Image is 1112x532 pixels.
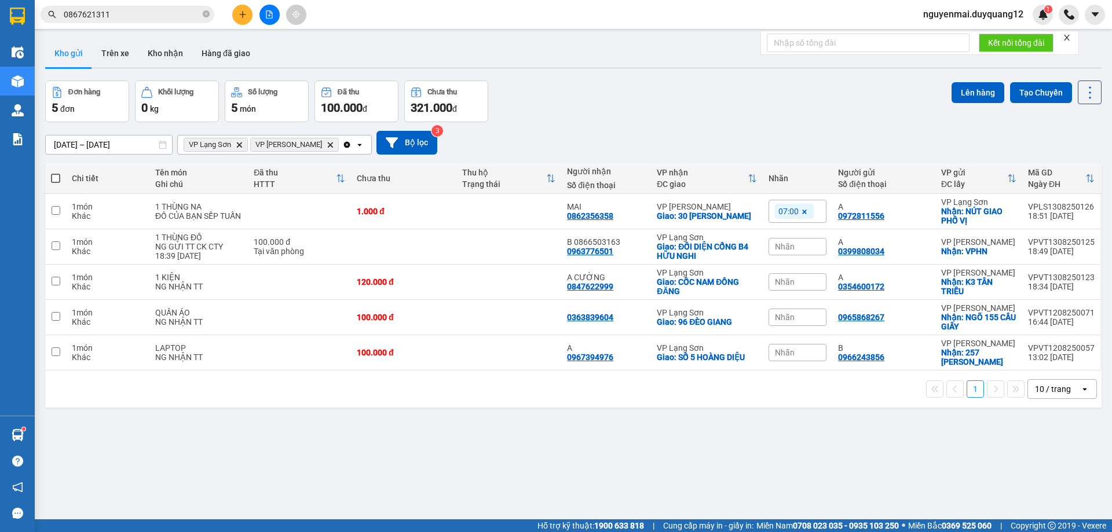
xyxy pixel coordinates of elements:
span: đ [363,104,367,113]
div: 13:02 [DATE] [1028,353,1095,362]
button: Lên hàng [952,82,1004,103]
div: QUẦN ÁO [155,308,242,317]
div: 0847622999 [567,282,613,291]
div: 18:49 [DATE] [1028,247,1095,256]
span: Miền Nam [756,519,899,532]
div: B 0866503163 [567,237,645,247]
div: 0354600172 [838,282,884,291]
div: ĐC lấy [941,179,1007,189]
span: VP Minh Khai, close by backspace [250,138,339,152]
span: 5 [52,101,58,115]
div: 100.000 đ [254,237,345,247]
span: | [653,519,654,532]
button: plus [232,5,253,25]
div: NG NHẬN TT [155,317,242,326]
div: VP Lạng Sơn [657,343,757,353]
button: file-add [259,5,280,25]
div: Đã thu [338,88,359,96]
div: Khác [72,247,144,256]
button: Bộ lọc [376,131,437,155]
button: Trên xe [92,39,138,67]
div: Giao: CỐC NAM ĐỒNG ĐĂNG [657,277,757,296]
div: VP [PERSON_NAME] [941,237,1016,247]
img: icon-new-feature [1038,9,1048,20]
div: VPVT1208250057 [1028,343,1095,353]
div: Số lượng [248,88,277,96]
span: 5 [231,101,237,115]
sup: 1 [1044,5,1052,13]
svg: Clear all [342,140,352,149]
div: Khác [72,211,144,221]
button: Đơn hàng5đơn [45,80,129,122]
div: 0963776501 [567,247,613,256]
div: Khác [72,282,144,291]
div: 18:51 [DATE] [1028,211,1095,221]
span: notification [12,482,23,493]
div: Đã thu [254,168,336,177]
button: Hàng đã giao [192,39,259,67]
span: đơn [60,104,75,113]
input: Selected VP Lạng Sơn, VP Minh Khai. [341,139,342,151]
div: A [838,202,930,211]
div: 0399808034 [838,247,884,256]
div: 1 món [72,308,144,317]
div: VPLS1308250126 [1028,202,1095,211]
div: 1 món [72,202,144,211]
button: Kho gửi [45,39,92,67]
div: 0966243856 [838,353,884,362]
button: Số lượng5món [225,80,309,122]
input: Tìm tên, số ĐT hoặc mã đơn [64,8,200,21]
div: 0972811556 [838,211,884,221]
th: Toggle SortBy [935,163,1022,194]
div: VP [PERSON_NAME] [941,339,1016,348]
span: 321.000 [411,101,452,115]
input: Nhập số tổng đài [767,34,970,52]
div: VP nhận [657,168,748,177]
div: 1 THÙNG ĐỒ [155,233,242,242]
div: Số điện thoại [567,181,645,190]
button: Chưa thu321.000đ [404,80,488,122]
svg: open [1080,384,1089,394]
span: close-circle [203,9,210,20]
div: Nhận: NÚT GIAO PHỐ VỊ [941,207,1016,225]
div: Người gửi [838,168,930,177]
div: 16:44 [DATE] [1028,317,1095,326]
div: ĐỒ CỦA BẠN SẾP TUẤN [155,211,242,221]
button: Đã thu100.000đ [314,80,398,122]
div: Ghi chú [155,179,242,189]
span: VP Lạng Sơn, close by backspace [184,138,248,152]
div: Chi tiết [72,174,144,183]
button: caret-down [1085,5,1105,25]
div: Thu hộ [462,168,547,177]
div: Người nhận [567,167,645,176]
div: Tên món [155,168,242,177]
span: copyright [1048,522,1056,530]
div: Trạng thái [462,179,547,189]
img: warehouse-icon [12,429,24,441]
span: caret-down [1090,9,1100,20]
div: HTTT [254,179,336,189]
button: aim [286,5,306,25]
th: Toggle SortBy [651,163,763,194]
div: 1 món [72,237,144,247]
div: VP [PERSON_NAME] [941,268,1016,277]
div: MAI [567,202,645,211]
div: Mã GD [1028,168,1085,177]
span: 07:00 [778,206,799,217]
span: Cung cấp máy in - giấy in: [663,519,753,532]
div: A [838,273,930,282]
span: 0 [141,101,148,115]
span: file-add [265,10,273,19]
div: VP Lạng Sơn [941,197,1016,207]
div: 10 / trang [1035,383,1071,395]
div: ĐC giao [657,179,748,189]
span: món [240,104,256,113]
svg: open [355,140,364,149]
sup: 1 [22,427,25,431]
div: Nhận: 257 TRẦN QUỐC HOÀN [941,348,1016,366]
svg: Delete [327,141,334,148]
div: 0862356358 [567,211,613,221]
div: Giao: 30 Trần Bình Trọng [657,211,757,221]
button: Khối lượng0kg [135,80,219,122]
div: LAPTOP [155,343,242,353]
